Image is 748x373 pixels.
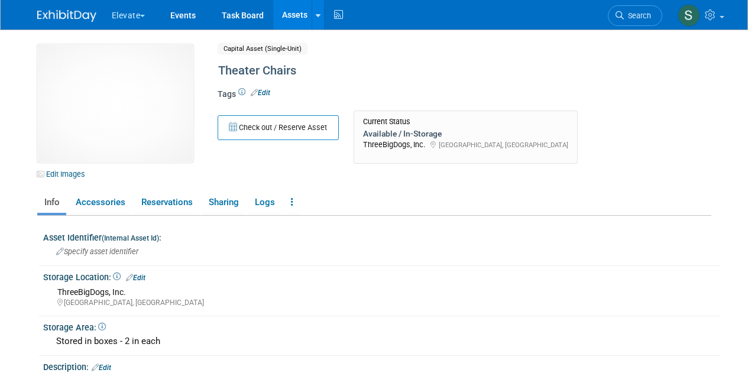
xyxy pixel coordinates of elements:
[126,274,145,282] a: Edit
[43,229,720,244] div: Asset Identifier :
[251,89,270,97] a: Edit
[102,234,159,242] small: (Internal Asset Id)
[218,43,307,55] span: Capital Asset (Single-Unit)
[52,332,711,351] div: Stored in boxes - 2 in each
[363,117,568,127] div: Current Status
[57,287,126,297] span: ThreeBigDogs, Inc.
[363,140,425,149] span: ThreeBigDogs, Inc.
[678,4,700,27] img: Sam Murphy
[214,60,661,82] div: Theater Chairs
[37,167,90,181] a: Edit Images
[134,192,199,213] a: Reservations
[43,268,720,284] div: Storage Location:
[37,192,66,213] a: Info
[37,10,96,22] img: ExhibitDay
[624,11,651,20] span: Search
[69,192,132,213] a: Accessories
[608,5,662,26] a: Search
[218,88,661,108] div: Tags
[37,44,193,163] img: View Images
[439,141,568,149] span: [GEOGRAPHIC_DATA], [GEOGRAPHIC_DATA]
[218,115,339,140] button: Check out / Reserve Asset
[57,298,711,308] div: [GEOGRAPHIC_DATA], [GEOGRAPHIC_DATA]
[202,192,245,213] a: Sharing
[248,192,281,213] a: Logs
[43,323,106,332] span: Storage Area:
[363,128,568,139] div: Available / In-Storage
[92,364,111,372] a: Edit
[56,247,138,256] span: Specify asset identifier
